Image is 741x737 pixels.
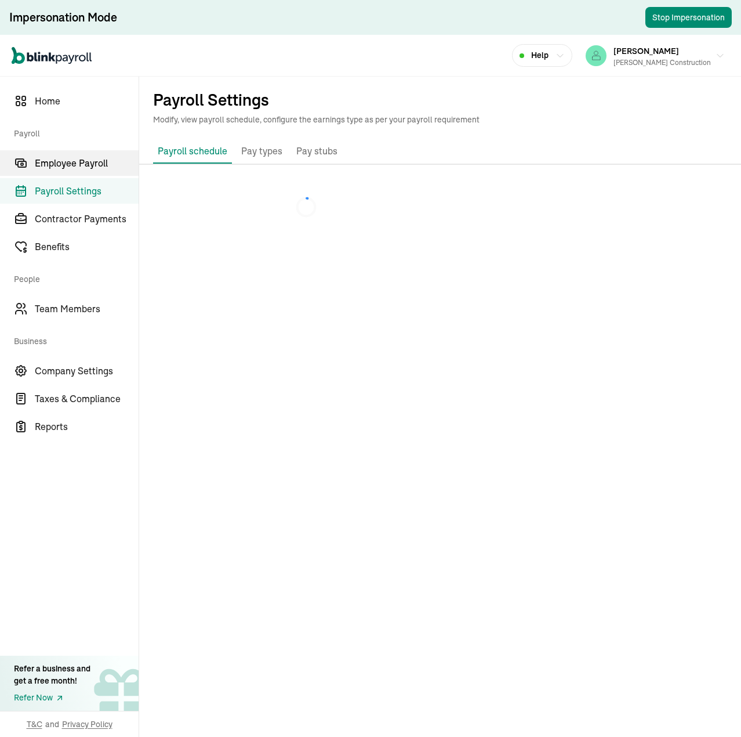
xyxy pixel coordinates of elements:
[14,324,132,356] span: Business
[35,156,139,170] span: Employee Payroll
[613,57,711,68] div: [PERSON_NAME] Construction
[35,184,139,198] span: Payroll Settings
[35,212,139,226] span: Contractor Payments
[14,692,90,704] a: Refer Now
[35,392,139,406] span: Taxes & Compliance
[581,41,729,70] button: [PERSON_NAME][PERSON_NAME] Construction
[62,718,112,730] span: Privacy Policy
[35,94,139,108] span: Home
[153,91,727,109] h1: Payroll Settings
[531,49,549,62] span: Help
[512,44,572,67] button: Help
[683,681,741,737] div: Chat Widget
[14,116,132,148] span: Payroll
[645,7,732,28] button: Stop Impersonation
[241,144,282,159] p: Pay types
[35,240,139,254] span: Benefits
[35,420,139,433] span: Reports
[296,144,337,159] p: Pay stubs
[14,262,132,294] span: People
[9,9,117,26] div: Impersonation Mode
[27,718,42,730] span: T&C
[153,114,727,125] p: Modify, view payroll schedule, configure the earnings type as per your payroll requirement
[35,302,139,316] span: Team Members
[158,144,227,158] p: Payroll schedule
[613,46,679,56] span: [PERSON_NAME]
[683,681,741,737] iframe: To enrich screen reader interactions, please activate Accessibility in Grammarly extension settings
[14,663,90,687] div: Refer a business and get a free month!
[35,364,139,378] span: Company Settings
[12,39,92,73] nav: Global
